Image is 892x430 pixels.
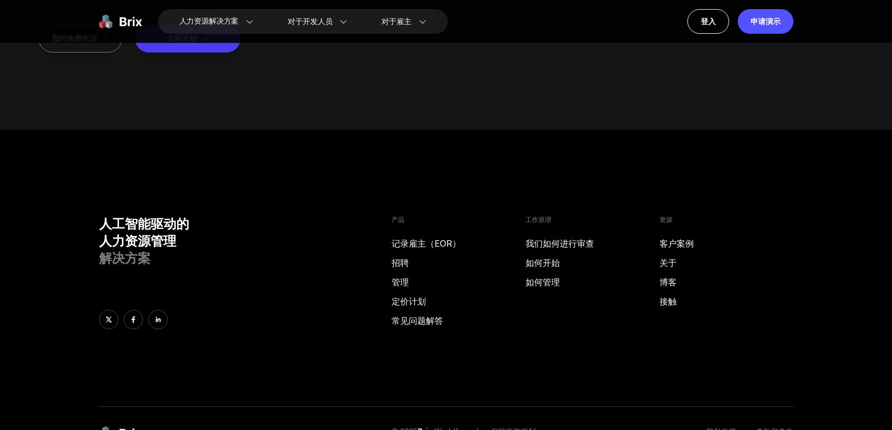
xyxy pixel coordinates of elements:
[751,17,780,26] font: 申请演示
[687,9,729,34] a: 登入
[392,257,409,268] font: 招聘
[659,296,677,307] font: 接触
[701,17,716,26] font: 登入
[659,277,677,287] font: 博客
[392,256,526,269] a: 招聘
[526,256,659,269] a: 如何开始
[526,257,560,268] font: 如何开始
[179,16,239,27] font: 人力资源解决方案
[526,216,551,224] font: 工作原理
[659,238,694,249] font: 客户案例
[392,296,426,307] font: 定价计划
[99,233,176,249] font: 人力资源管理
[392,216,404,224] font: 产品
[659,257,677,268] font: 关于
[392,237,526,250] a: 记录雇主（EOR）
[135,33,241,43] a: 立即开始
[526,277,560,287] font: 如何管理
[288,16,332,27] font: 对于开发人员
[392,238,461,249] font: 记录雇主（EOR）
[659,295,793,308] a: 接触
[39,33,135,43] a: 预约免费电话
[99,216,189,232] font: 人工智能驱动的
[659,256,793,269] a: 关于
[526,238,594,249] font: 我们如何进行审查
[392,295,526,308] a: 定价计划
[659,276,793,288] a: 博客
[392,277,409,287] font: 管理
[392,276,526,288] a: 管理
[659,237,793,250] a: 客户案例
[392,315,443,326] font: 常见问题解答
[526,276,659,288] a: 如何管理
[738,9,793,34] a: 申请演示
[659,216,672,224] font: 资源
[99,250,151,266] font: 解决方案
[526,237,659,250] a: 我们如何进行审查
[381,16,411,27] font: 对于雇主
[392,314,526,327] a: 常见问题解答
